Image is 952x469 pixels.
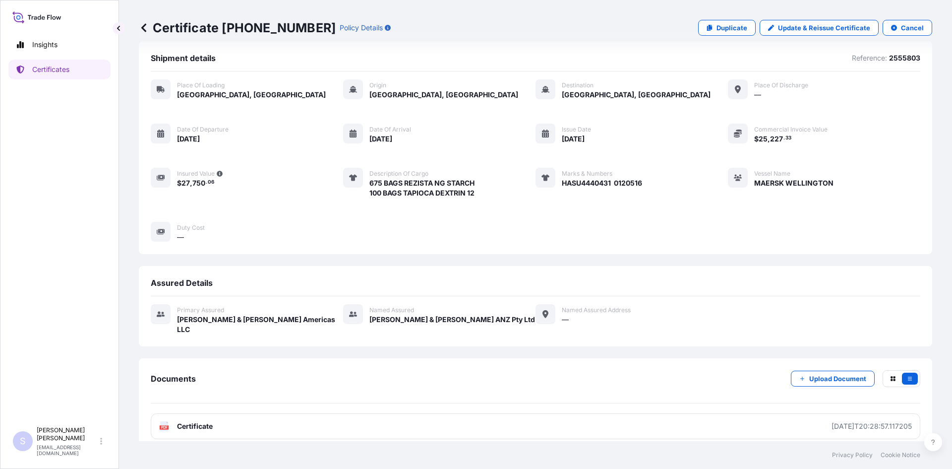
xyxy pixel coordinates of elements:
p: Policy Details [340,23,383,33]
span: [PERSON_NAME] & [PERSON_NAME] ANZ Pty Ltd [369,315,535,325]
span: Documents [151,374,196,384]
p: Upload Document [809,374,866,384]
a: Certificates [8,60,111,79]
span: Named Assured [369,306,414,314]
span: Marks & Numbers [562,170,612,178]
span: Destination [562,81,594,89]
a: Cookie Notice [881,451,920,459]
button: Cancel [883,20,932,36]
span: [DATE] [562,134,585,144]
span: 06 [208,181,214,184]
text: PDF [161,426,168,429]
span: Assured Details [151,278,213,288]
span: Shipment details [151,53,216,63]
span: [GEOGRAPHIC_DATA], [GEOGRAPHIC_DATA] [177,90,326,100]
span: Place of discharge [754,81,808,89]
span: 25 [759,135,768,142]
p: Certificates [32,65,69,74]
span: . [206,181,207,184]
span: [GEOGRAPHIC_DATA], [GEOGRAPHIC_DATA] [369,90,518,100]
p: Certificate [PHONE_NUMBER] [139,20,336,36]
span: Primary assured [177,306,224,314]
div: [DATE]T20:28:57.117205 [832,421,912,431]
span: Issue Date [562,126,591,134]
a: Update & Reissue Certificate [760,20,879,36]
span: Certificate [177,421,213,431]
span: 227 [770,135,783,142]
span: Date of arrival [369,126,411,134]
span: Description of cargo [369,170,428,178]
span: . [783,136,785,140]
a: Duplicate [698,20,756,36]
p: Duplicate [716,23,747,33]
span: , [190,180,192,187]
p: [EMAIL_ADDRESS][DOMAIN_NAME] [37,444,98,456]
span: HASU4440431 0120516 [562,178,642,188]
span: — [562,315,569,325]
span: Commercial Invoice Value [754,126,828,134]
span: [PERSON_NAME] & [PERSON_NAME] Americas LLC [177,315,343,335]
span: Duty Cost [177,224,205,232]
button: Upload Document [791,371,875,387]
p: Insights [32,40,58,50]
span: , [768,135,770,142]
span: MAERSK WELLINGTON [754,178,833,188]
span: S [20,436,26,446]
span: $ [177,180,181,187]
span: $ [754,135,759,142]
span: 675 BAGS REZISTA NG STARCH 100 BAGS TAPIOCA DEXTRIN 12 [369,178,475,198]
a: PDFCertificate[DATE]T20:28:57.117205 [151,413,920,439]
span: 27 [181,180,190,187]
a: Insights [8,35,111,55]
span: 33 [785,136,791,140]
span: Named Assured Address [562,306,631,314]
span: Date of departure [177,126,229,134]
p: Update & Reissue Certificate [778,23,870,33]
p: 2555803 [889,53,920,63]
a: Privacy Policy [832,451,873,459]
span: — [754,90,761,100]
span: [GEOGRAPHIC_DATA], [GEOGRAPHIC_DATA] [562,90,711,100]
span: Origin [369,81,386,89]
p: Reference: [852,53,887,63]
span: 750 [192,180,205,187]
span: Vessel Name [754,170,790,178]
p: [PERSON_NAME] [PERSON_NAME] [37,426,98,442]
span: Place of Loading [177,81,225,89]
span: [DATE] [177,134,200,144]
p: Cancel [901,23,924,33]
span: Insured Value [177,170,215,178]
span: — [177,232,184,242]
span: [DATE] [369,134,392,144]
